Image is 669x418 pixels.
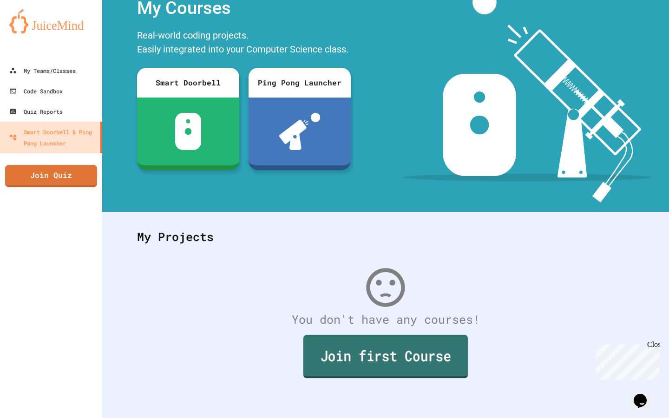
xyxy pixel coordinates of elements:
[132,26,355,61] div: Real-world coding projects. Easily integrated into your Computer Science class.
[9,65,76,76] div: My Teams/Classes
[249,68,351,98] div: Ping Pong Launcher
[630,381,660,409] iframe: chat widget
[9,85,63,97] div: Code Sandbox
[175,113,202,150] img: sdb-white.svg
[5,165,97,187] a: Join Quiz
[9,106,63,117] div: Quiz Reports
[128,219,643,255] div: My Projects
[128,311,643,328] div: You don't have any courses!
[9,126,97,149] div: Smart Doorbell & Ping Pong Launcher
[4,4,64,59] div: Chat with us now!Close
[592,340,660,380] iframe: chat widget
[303,335,468,378] a: Join first Course
[279,113,321,150] img: ppl-with-ball.png
[137,68,239,98] div: Smart Doorbell
[9,9,93,33] img: logo-orange.svg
